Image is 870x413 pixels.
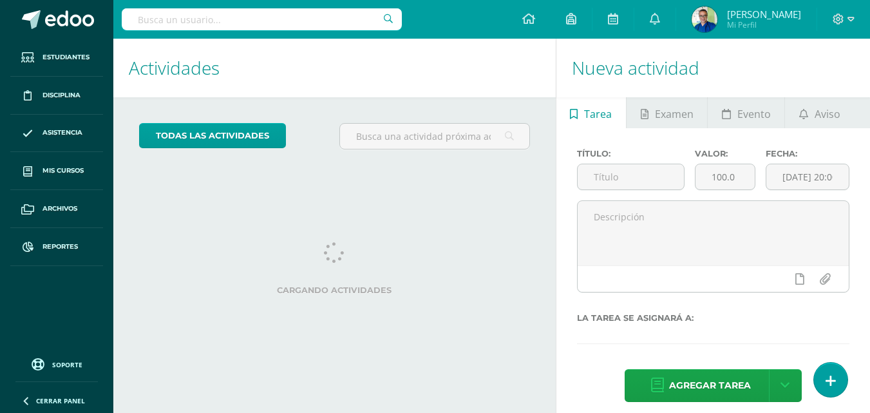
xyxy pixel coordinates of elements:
span: Estudiantes [43,52,90,62]
label: Valor: [695,149,755,158]
input: Puntos máximos [695,164,755,189]
a: Reportes [10,228,103,266]
span: Reportes [43,242,78,252]
span: Mi Perfil [727,19,801,30]
a: Soporte [15,355,98,372]
img: a16637801c4a6befc1e140411cafe4ae.png [692,6,717,32]
a: todas las Actividades [139,123,286,148]
h1: Actividades [129,39,540,97]
h1: Nueva actividad [572,39,855,97]
a: Asistencia [10,115,103,153]
span: Aviso [815,99,840,130]
input: Fecha de entrega [766,164,849,189]
span: [PERSON_NAME] [727,8,801,21]
input: Busca una actividad próxima aquí... [340,124,529,149]
a: Mis cursos [10,152,103,190]
a: Estudiantes [10,39,103,77]
a: Examen [627,97,707,128]
a: Aviso [785,97,854,128]
input: Busca un usuario... [122,8,402,30]
span: Tarea [584,99,612,130]
span: Disciplina [43,90,80,101]
span: Archivos [43,204,77,214]
span: Agregar tarea [669,370,751,401]
span: Cerrar panel [36,396,85,405]
label: La tarea se asignará a: [577,313,849,323]
span: Evento [737,99,771,130]
label: Título: [577,149,685,158]
a: Disciplina [10,77,103,115]
label: Fecha: [766,149,849,158]
a: Evento [708,97,784,128]
span: Mis cursos [43,166,84,176]
label: Cargando actividades [139,285,530,295]
span: Soporte [52,360,82,369]
a: Tarea [556,97,626,128]
span: Examen [655,99,694,130]
span: Asistencia [43,128,82,138]
input: Título [578,164,684,189]
a: Archivos [10,190,103,228]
